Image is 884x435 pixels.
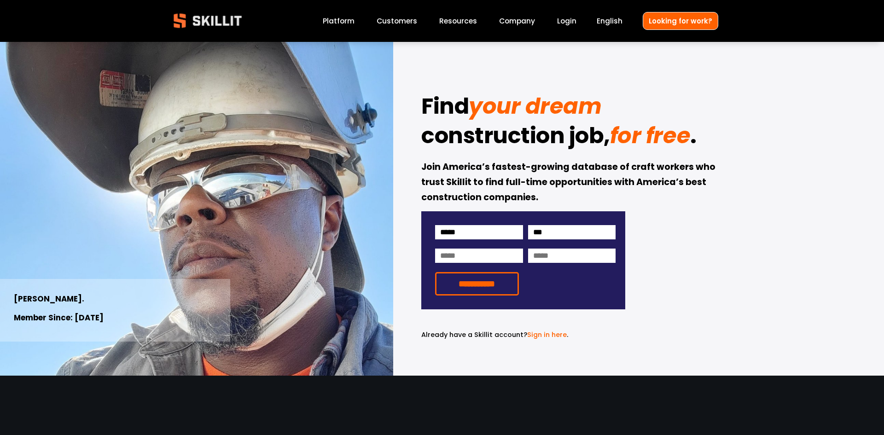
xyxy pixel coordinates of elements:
strong: . [690,119,697,157]
a: Login [557,15,576,27]
span: Already have a Skillit account? [421,330,527,339]
a: Company [499,15,535,27]
strong: Join America’s fastest-growing database of craft workers who trust Skillit to find full-time oppo... [421,160,717,205]
p: . [421,330,625,340]
span: Resources [439,16,477,26]
a: Sign in here [527,330,567,339]
span: English [597,16,622,26]
img: Skillit [166,7,250,35]
div: language picker [597,15,622,27]
strong: construction job, [421,119,610,157]
a: folder dropdown [439,15,477,27]
em: for free [610,120,690,151]
strong: Member Since: [DATE] [14,312,104,325]
a: Platform [323,15,355,27]
strong: Find [421,89,469,127]
em: your dream [469,91,601,122]
strong: [PERSON_NAME]. [14,293,84,306]
a: Customers [377,15,417,27]
a: Looking for work? [643,12,718,30]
